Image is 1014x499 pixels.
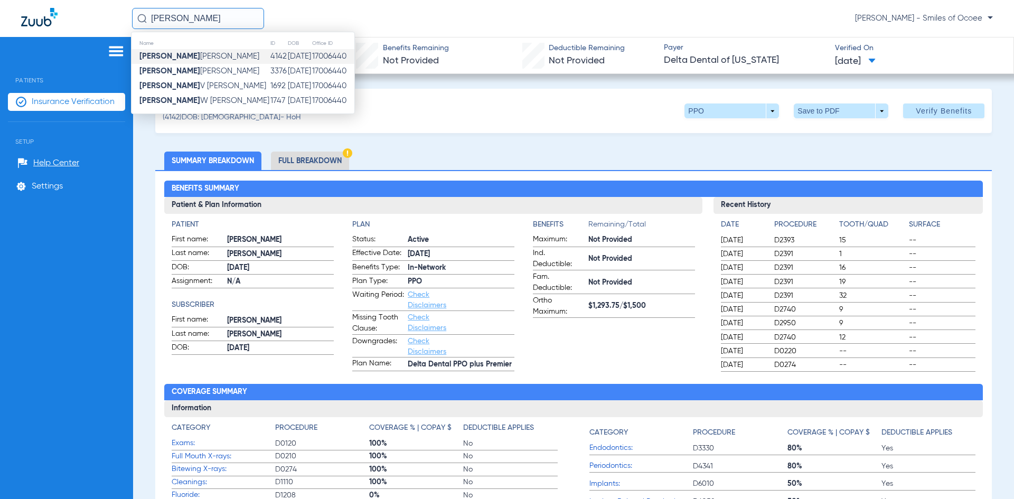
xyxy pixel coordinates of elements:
[172,276,223,288] span: Assignment:
[164,197,702,214] h3: Patient & Plan Information
[774,249,835,259] span: D2391
[463,422,534,434] h4: Deductible Applies
[684,103,779,118] button: PPO
[408,337,446,355] a: Check Disclaimers
[312,79,354,93] td: 17006440
[271,152,349,170] li: Full Breakdown
[275,477,369,487] span: D1110
[287,37,312,49] th: DOB
[588,253,695,265] span: Not Provided
[903,103,984,118] button: Verify Benefits
[909,360,975,370] span: --
[774,304,835,315] span: D2740
[588,277,695,288] span: Not Provided
[835,55,876,68] span: [DATE]
[408,234,514,246] span: Active
[369,451,463,462] span: 100%
[588,219,695,234] span: Remaining/Total
[369,477,463,487] span: 100%
[172,248,223,260] span: Last name:
[787,478,881,489] span: 50%
[721,360,765,370] span: [DATE]
[721,249,765,259] span: [DATE]
[881,443,975,454] span: Yes
[693,478,787,489] span: D6010
[463,451,557,462] span: No
[352,358,404,371] span: Plan Name:
[881,461,975,472] span: Yes
[172,477,275,488] span: Cleanings:
[839,290,906,301] span: 32
[693,443,787,454] span: D3330
[787,461,881,472] span: 80%
[227,315,334,326] span: [PERSON_NAME]
[855,13,993,24] span: [PERSON_NAME] - Smiles of Ocoee
[139,97,269,105] span: W [PERSON_NAME]
[270,79,287,93] td: 1692
[369,464,463,475] span: 100%
[664,54,826,67] span: Delta Dental of [US_STATE]
[139,67,259,75] span: [PERSON_NAME]
[164,152,261,170] li: Summary Breakdown
[139,82,266,90] span: V [PERSON_NAME]
[139,82,200,90] strong: [PERSON_NAME]
[589,442,693,454] span: Endodontics:
[108,45,125,58] img: hamburger-icon
[549,56,605,65] span: Not Provided
[352,234,404,247] span: Status:
[909,262,975,273] span: --
[32,97,115,107] span: Insurance Verification
[909,235,975,246] span: --
[164,400,983,417] h3: Information
[839,219,906,230] h4: Tooth/Quad
[270,37,287,49] th: ID
[961,448,1014,499] div: Chat Widget
[139,97,200,105] strong: [PERSON_NAME]
[172,299,334,310] app-breakdown-title: Subscriber
[881,422,975,442] app-breakdown-title: Deductible Applies
[787,427,870,438] h4: Coverage % | Copay $
[774,235,835,246] span: D2393
[172,422,210,434] h4: Category
[369,422,463,437] app-breakdown-title: Coverage % | Copay $
[909,318,975,328] span: --
[172,464,275,475] span: Bitewing X-rays:
[172,342,223,355] span: DOB:
[463,464,557,475] span: No
[352,312,404,334] span: Missing Tooth Clause:
[774,219,835,234] app-breakdown-title: Procedure
[172,422,275,437] app-breakdown-title: Category
[172,262,223,275] span: DOB:
[533,271,585,294] span: Fam. Deductible:
[909,249,975,259] span: --
[839,304,906,315] span: 9
[909,277,975,287] span: --
[312,64,354,79] td: 17006440
[172,219,334,230] h4: Patient
[839,219,906,234] app-breakdown-title: Tooth/Quad
[909,346,975,356] span: --
[408,276,514,287] span: PPO
[275,464,369,475] span: D0274
[589,422,693,442] app-breakdown-title: Category
[909,219,975,230] h4: Surface
[721,277,765,287] span: [DATE]
[909,290,975,301] span: --
[721,219,765,234] app-breakdown-title: Date
[287,64,312,79] td: [DATE]
[774,346,835,356] span: D0220
[774,360,835,370] span: D0274
[383,56,439,65] span: Not Provided
[408,249,514,260] span: [DATE]
[132,8,264,29] input: Search for patients
[408,359,514,370] span: Delta Dental PPO plus Premier
[352,336,404,357] span: Downgrades:
[774,290,835,301] span: D2391
[693,422,787,442] app-breakdown-title: Procedure
[839,360,906,370] span: --
[787,422,881,442] app-breakdown-title: Coverage % | Copay $
[533,295,585,317] span: Ortho Maximum:
[721,262,765,273] span: [DATE]
[533,248,585,270] span: Ind. Deductible:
